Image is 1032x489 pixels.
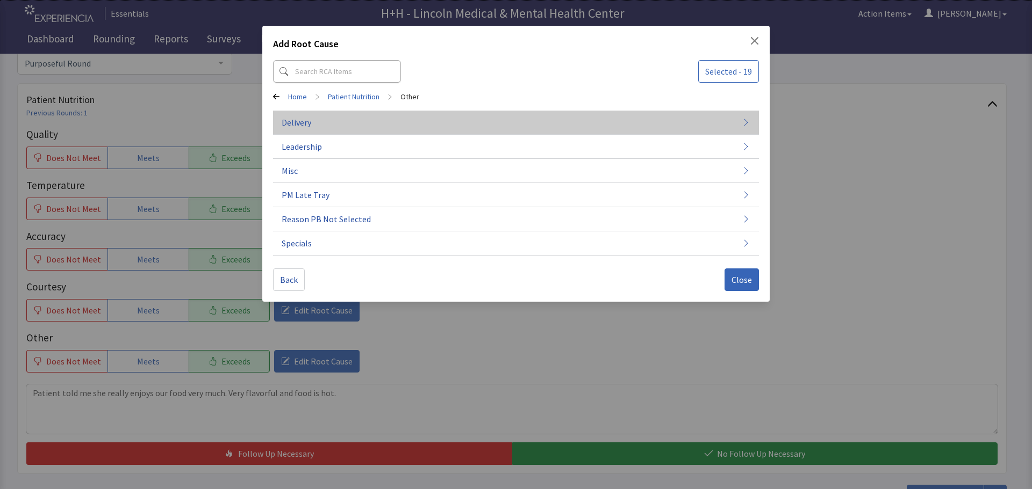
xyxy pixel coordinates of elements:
[282,116,311,129] span: Delivery
[328,91,379,102] a: Patient Nutrition
[316,86,319,107] span: >
[280,273,298,286] span: Back
[273,268,305,291] button: Back
[273,183,759,207] button: PM Late Tray
[282,213,371,225] span: Reason PB Not Selected
[273,231,759,256] button: Specials
[273,37,339,56] h2: Add Root Cause
[273,60,401,83] input: Search RCA Items
[388,86,392,107] span: >
[750,37,759,45] button: Close
[273,159,759,183] button: Misc
[725,268,759,291] button: Close
[400,91,419,102] a: Other
[273,135,759,159] button: Leadership
[705,65,752,78] span: Selected - 19
[732,273,752,286] span: Close
[273,207,759,231] button: Reason PB Not Selected
[273,111,759,135] button: Delivery
[282,140,322,153] span: Leadership
[282,237,312,250] span: Specials
[288,91,307,102] a: Home
[282,164,298,177] span: Misc
[282,188,329,201] span: PM Late Tray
